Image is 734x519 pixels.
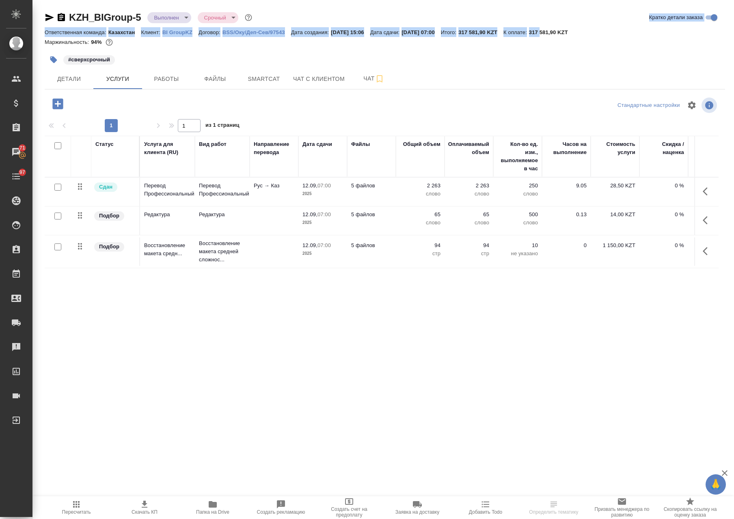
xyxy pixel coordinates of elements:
div: Дата сдачи [302,140,332,148]
span: Заявка на доставку [395,509,439,515]
p: 0 % [643,211,684,219]
div: Направление перевода [254,140,294,156]
p: 94 [449,241,489,250]
button: 2697.20 RUB; [104,37,114,48]
p: слово [449,190,489,198]
div: Скидка / наценка [643,140,684,156]
p: Сдан [99,183,112,191]
span: 97 [15,168,30,176]
p: 94% [91,39,104,45]
p: Восстановление макета средн... [144,241,191,258]
p: слово [497,219,538,227]
p: 1 150,00 KZT [595,241,635,250]
span: Работы [147,74,186,84]
p: 07:00 [317,211,331,217]
p: BSS/Оку/Деп-Сев/97543 [222,29,291,35]
button: Доп статусы указывают на важность/срочность заказа [243,12,254,23]
span: Кратко детали заказа [649,13,703,22]
p: 94 [400,241,440,250]
p: 500 [497,211,538,219]
a: BI GroupKZ [162,28,199,35]
button: Добавить услугу [47,96,69,112]
p: 96 517,85 KZT [692,241,733,250]
p: стр [400,250,440,258]
button: Скачать КП [110,496,179,519]
p: Договор: [199,29,222,35]
p: Редактура [199,211,246,219]
button: Добавить тэг [45,51,63,69]
span: Детали [50,74,89,84]
p: 250 [497,182,538,190]
p: 5 файлов [351,182,392,190]
p: 2025 [302,250,343,258]
span: из 1 страниц [205,120,240,132]
p: 65 [449,211,489,219]
td: 0 [542,237,591,266]
p: Перевод Профессиональный [199,182,246,198]
a: BSS/Оку/Деп-Сев/97543 [222,28,291,35]
p: #сверхсрочный [68,56,110,64]
p: Подбор [99,212,119,220]
button: Определить тематику [520,496,588,519]
span: Создать счет на предоплату [320,506,378,518]
div: Стоимость услуги [595,140,635,156]
div: Кол-во ед. изм., выполняемое в час [497,140,538,173]
p: Маржинальность: [45,39,91,45]
p: Восстановление макета средней сложнос... [199,239,246,264]
span: Пересчитать [62,509,91,515]
p: Подбор [99,243,119,251]
div: Вид работ [199,140,227,148]
button: Скопировать ссылку для ЯМессенджера [45,13,54,22]
p: К оплате: [503,29,529,35]
p: Рус → Каз [254,182,294,190]
span: Призвать менеджера по развитию [593,506,651,518]
span: Папка на Drive [196,509,229,515]
div: Оплачиваемый объем [448,140,489,156]
span: Скачать КП [132,509,158,515]
p: 0 % [643,241,684,250]
span: сверхсрочный [63,56,116,63]
p: 57 585,28 KZT [692,182,733,190]
span: Файлы [196,74,235,84]
div: Выполнен [198,12,238,23]
p: 2025 [302,190,343,198]
p: 28,50 KZT [595,182,635,190]
p: 317 581,90 KZT [458,29,503,35]
p: не указано [497,250,538,258]
p: 2 263 [400,182,440,190]
a: 97 [2,166,30,187]
div: Часов на выполнение [546,140,587,156]
button: Заявка на доставку [383,496,451,519]
p: стр [449,250,489,258]
button: Папка на Drive [179,496,247,519]
td: 9.05 [542,178,591,206]
p: 12.09, [302,182,317,189]
p: слово [400,219,440,227]
p: [DATE] 07:00 [402,29,441,35]
button: Создать рекламацию [247,496,315,519]
p: Дата создания: [291,29,331,35]
p: 5 файлов [351,241,392,250]
p: BI GroupKZ [162,29,199,35]
span: Добавить Todo [469,509,502,515]
p: 65 [400,211,440,219]
div: Статус [95,140,114,148]
span: Услуги [98,74,137,84]
a: KZH_BIGroup-5 [69,12,141,23]
span: Посмотреть информацию [702,98,719,113]
span: 71 [15,144,30,152]
p: 317 581,90 KZT [529,29,574,35]
span: Скопировать ссылку на оценку заказа [661,506,719,518]
button: Показать кнопки [698,182,717,201]
div: split button [615,99,682,112]
div: Услуга для клиента (RU) [144,140,191,156]
p: 0 % [643,182,684,190]
button: Показать кнопки [698,241,717,261]
button: Скопировать ссылку на оценку заказа [656,496,724,519]
p: Клиент: [141,29,162,35]
button: Срочный [202,14,229,21]
div: Выполнен [147,12,191,23]
span: Создать рекламацию [257,509,305,515]
div: Общий объем [403,140,440,148]
p: 812,50 KZT [692,211,733,219]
